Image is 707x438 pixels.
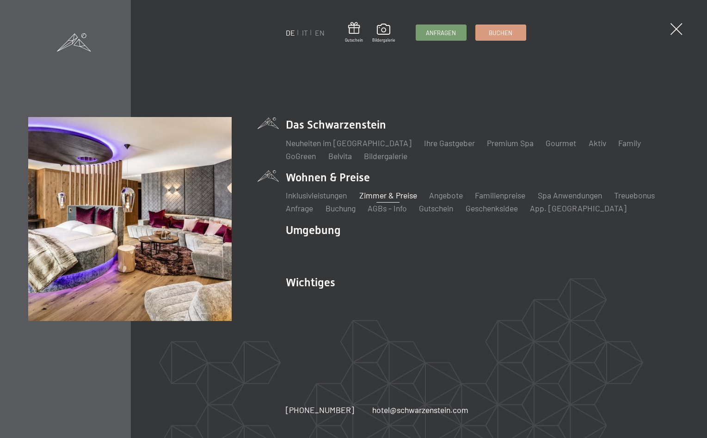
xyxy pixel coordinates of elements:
a: hotel@schwarzenstein.com [372,404,468,416]
a: Family [618,138,641,148]
a: EN [315,28,325,37]
a: AGBs - Info [368,203,407,213]
a: Inklusivleistungen [286,190,347,200]
a: Geschenksidee [466,203,518,213]
a: Spa Anwendungen [538,190,602,200]
a: Zimmer & Preise [359,190,417,200]
a: Bildergalerie [372,24,395,43]
a: Aktiv [589,138,606,148]
a: Treuebonus [614,190,655,200]
span: [PHONE_NUMBER] [286,405,354,415]
a: Ihre Gastgeber [424,138,475,148]
a: Anfragen [416,25,466,40]
a: Angebote [429,190,463,200]
a: IT [302,28,308,37]
span: Gutschein [345,37,363,43]
a: Neuheiten im [GEOGRAPHIC_DATA] [286,138,412,148]
a: Premium Spa [487,138,534,148]
a: Anfrage [286,203,313,213]
a: App. [GEOGRAPHIC_DATA] [530,203,627,213]
a: Gutschein [419,203,453,213]
a: [PHONE_NUMBER] [286,404,354,416]
a: Buchung [326,203,356,213]
a: DE [286,28,295,37]
a: Familienpreise [475,190,525,200]
a: Bildergalerie [364,151,407,161]
a: Belvita [328,151,352,161]
a: Buchen [476,25,526,40]
a: Gutschein [345,22,363,43]
span: Buchen [489,29,512,37]
a: GoGreen [286,151,316,161]
span: Anfragen [426,29,456,37]
span: Bildergalerie [372,37,395,43]
a: Gourmet [546,138,576,148]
